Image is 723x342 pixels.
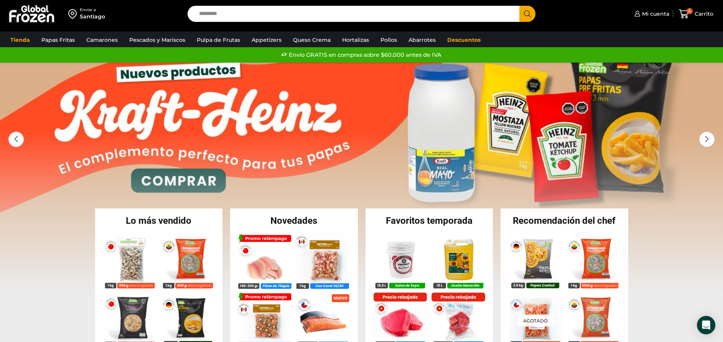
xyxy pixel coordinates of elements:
a: Pescados y Mariscos [125,33,189,47]
div: Open Intercom Messenger [697,316,715,334]
a: Papas Fritas [38,33,79,47]
button: Search button [519,6,535,22]
span: Mi cuenta [640,10,669,18]
h2: Favoritos temporada [366,216,493,225]
a: Queso Crema [289,33,334,47]
a: Tienda [7,33,34,47]
div: Previous slide [8,132,24,147]
h2: Lo más vendido [95,216,223,225]
h2: Novedades [230,216,358,225]
span: Carrito [693,10,713,18]
p: Agotado [518,315,553,327]
div: Santiago [80,13,105,20]
div: Next slide [699,132,715,147]
a: Hortalizas [338,33,373,47]
a: Pollos [377,33,401,47]
a: Camarones [82,33,122,47]
a: Mi cuenta [632,6,669,21]
a: Abarrotes [405,33,440,47]
div: Enviar a [80,7,105,13]
a: Descuentos [443,33,484,47]
h2: Recomendación del chef [501,216,628,225]
a: Pulpa de Frutas [193,33,244,47]
img: address-field-icon.svg [68,7,80,20]
a: 4 Carrito [677,5,715,23]
span: 4 [687,8,693,14]
a: Appetizers [248,33,285,47]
